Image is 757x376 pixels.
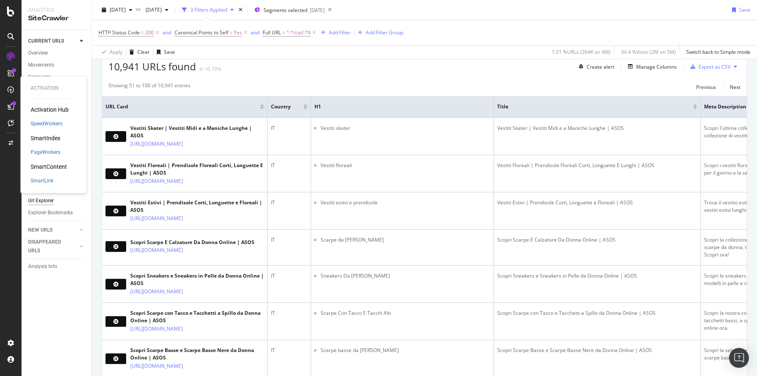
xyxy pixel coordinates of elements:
[314,103,478,110] span: H1
[28,238,70,255] div: DISAPPEARED URLS
[130,162,264,177] div: Vestiti Floreali | Prendisole Floreali Corti, Longuette E Lunghi | ASOS
[204,65,221,72] div: +0.19%
[145,27,154,38] span: 200
[105,168,126,179] img: main image
[175,29,228,36] span: Canonical Points to Self
[321,309,490,317] li: Scarpe Con Tacco E Tacchi Alti
[321,162,490,169] li: Vestiti floreali
[31,163,67,171] div: SmartContent
[31,149,60,156] div: PageWorkers
[31,120,62,127] a: SpeedWorkers
[271,272,307,280] div: IT
[625,62,677,72] button: Manage Columns
[497,309,697,317] div: Scopri Scarpe con Tacco e Tacchetti a Spillo da Donna Online | ASOS
[230,29,232,36] span: =
[321,347,490,354] li: Scarpe basse da [PERSON_NAME]
[696,82,716,92] button: Previous
[130,347,264,362] div: Scopri Scarpe Basse e Scarpe Basse Nere da Donna Online | ASOS
[263,29,281,36] span: Full URL
[729,3,750,17] button: Save
[739,6,750,13] div: Save
[321,236,490,244] li: Scarpe da [PERSON_NAME]
[366,29,403,36] div: Add Filter Group
[28,262,86,271] a: Analysis Info
[130,177,183,185] a: [URL][DOMAIN_NAME]
[497,125,697,132] div: Vestiti Skater | Vestiti Midi e a Maniche Lunghe | ASOS
[126,46,150,59] button: Clear
[28,14,85,23] div: SiteCrawler
[286,27,311,38] span: ^.*/cat/.*$
[28,37,64,46] div: CURRENT URLS
[251,29,259,36] button: and
[28,37,77,46] a: CURRENT URLS
[730,84,740,91] div: Next
[28,61,54,69] div: Movements
[696,84,716,91] div: Previous
[190,6,227,13] div: 3 Filters Applied
[31,105,69,114] a: Activation Hub
[98,3,136,17] button: [DATE]
[110,48,122,55] div: Apply
[98,29,140,36] span: HTTP Status Code
[28,7,85,14] div: Analytics
[271,236,307,244] div: IT
[28,226,77,235] a: NEW URLS
[497,272,697,280] div: Scopri Sneakers e Sneakers in Pelle da Donna Online | ASOS
[497,347,697,354] div: Scopri Scarpe Basse e Scarpe Basse Nere da Donna Online | ASOS
[98,46,122,59] button: Apply
[28,208,73,217] div: Explorer Bookmarks
[321,125,490,132] li: Vestiti skater
[729,348,749,368] div: Open Intercom Messenger
[321,272,490,280] li: Sneakers Da [PERSON_NAME]
[271,125,307,132] div: IT
[234,27,242,38] span: Yes
[105,241,126,252] img: main image
[130,239,254,246] div: Scopri Scarpe E Calzature Da Donna Online | ASOS
[179,3,237,17] button: 3 Filters Applied
[28,226,53,235] div: NEW URLS
[28,73,50,81] div: Segments
[137,48,150,55] div: Clear
[621,48,676,55] div: 34.4 % Visits ( 2M on 5M )
[497,236,697,244] div: Scopri Scarpe E Calzature Da Donna Online | ASOS
[686,48,750,55] div: Switch back to Simple mode
[683,46,750,59] button: Switch back to Simple mode
[110,6,126,13] span: 2025 Oct. 7th
[497,162,697,169] div: Vestiti Floreali | Prendisole Floreali Corti, Longuette E Lunghi | ASOS
[575,60,614,73] button: Create alert
[31,134,60,142] a: SmartIndex
[28,196,54,205] div: Url Explorer
[142,6,162,13] span: 2025 Sep. 30th
[271,347,307,354] div: IT
[271,103,291,110] span: country
[142,3,172,17] button: [DATE]
[105,353,126,364] img: main image
[130,272,264,287] div: Scopri Sneakers e Sneakers in Pelle da Donna Online | ASOS
[141,29,144,36] span: =
[636,63,677,70] div: Manage Columns
[271,162,307,169] div: IT
[28,208,86,217] a: Explorer Bookmarks
[355,28,403,38] button: Add Filter Group
[497,103,680,110] span: Title
[28,238,77,255] a: DISAPPEARED URLS
[108,60,196,73] span: 10,941 URLs found
[130,140,183,148] a: [URL][DOMAIN_NAME]
[199,68,203,70] img: Equal
[31,85,77,92] div: Activation
[587,63,614,70] div: Create alert
[237,6,244,14] div: times
[130,287,183,296] a: [URL][DOMAIN_NAME]
[163,29,171,36] div: and
[28,49,48,57] div: Overview
[31,177,53,184] a: SmartLink
[105,279,126,290] img: main image
[108,82,191,92] div: Showing 51 to 100 of 10,941 entries
[136,5,142,12] span: vs
[264,7,307,14] span: Segments selected
[552,48,611,55] div: 7.01 % URLs ( 264K on 4M )
[318,28,351,38] button: Add Filter
[282,29,285,36] span: =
